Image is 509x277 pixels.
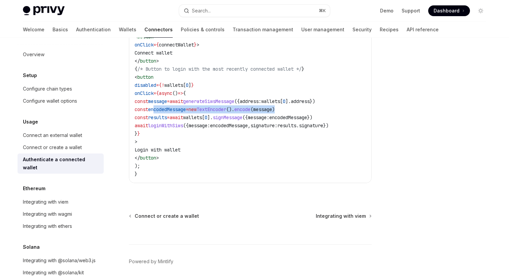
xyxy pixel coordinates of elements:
[205,114,207,120] span: 0
[135,58,140,64] span: </
[352,22,372,38] a: Security
[242,114,248,120] span: ({
[18,129,104,141] a: Connect an external wallet
[248,123,250,129] span: ,
[23,269,84,277] div: Integrating with @solana/kit
[181,22,225,38] a: Policies & controls
[197,42,199,48] span: >
[135,171,137,177] span: }
[192,7,211,15] div: Search...
[144,22,173,38] a: Connectors
[135,139,137,145] span: >
[135,106,148,112] span: const
[172,90,178,96] span: ()
[319,8,326,13] span: ⌘ K
[183,82,186,88] span: [
[154,90,156,96] span: =
[280,98,283,104] span: [
[194,42,197,48] span: }
[18,83,104,95] a: Configure chain types
[135,82,156,88] span: disabled
[291,98,310,104] span: address
[18,95,104,107] a: Configure wallet options
[23,85,72,93] div: Configure chain types
[148,106,186,112] span: encodedMessage
[156,155,159,161] span: >
[277,123,296,129] span: results
[197,106,226,112] span: TextEncoder
[23,222,72,230] div: Integrating with ethers
[137,74,154,80] span: button
[248,114,269,120] span: message:
[135,114,148,120] span: const
[135,123,148,129] span: await
[213,114,242,120] span: signMessage
[23,22,44,38] a: Welcome
[296,123,299,129] span: .
[210,123,248,129] span: encodedMessage
[23,97,77,105] div: Configure wallet options
[53,22,68,38] a: Basics
[285,98,291,104] span: ].
[159,42,194,48] span: connectWallet
[380,7,394,14] a: Demo
[135,131,137,137] span: }
[475,5,486,16] button: Toggle dark mode
[407,22,439,38] a: API reference
[140,155,156,161] span: button
[119,22,136,38] a: Wallets
[135,50,172,56] span: Connect wallet
[250,123,277,129] span: signature:
[183,123,189,129] span: ({
[183,114,202,120] span: wallets
[301,22,344,38] a: User management
[140,58,156,64] span: button
[23,256,96,265] div: Integrating with @solana/web3.js
[202,114,205,120] span: [
[135,42,154,48] span: onClick
[186,82,189,88] span: 0
[156,58,159,64] span: >
[191,82,194,88] span: }
[23,6,65,15] img: light logo
[76,22,111,38] a: Authentication
[234,98,240,104] span: ({
[135,90,154,96] span: onClick
[240,98,261,104] span: address:
[135,147,180,153] span: Login with wallet
[167,98,170,104] span: =
[23,155,100,172] div: Authenticate a connected wallet
[148,123,183,129] span: loginWithSiws
[135,163,140,169] span: );
[307,114,312,120] span: })
[137,131,140,137] span: }
[159,82,162,88] span: {
[250,106,253,112] span: (
[164,82,183,88] span: wallets
[261,98,280,104] span: wallets
[135,74,137,80] span: <
[302,66,304,72] span: }
[23,198,68,206] div: Integrating with viem
[130,213,199,219] a: Connect or create a wallet
[23,50,44,59] div: Overview
[23,184,45,193] h5: Ethereum
[18,141,104,153] a: Connect or create a wallet
[272,106,275,112] span: )
[269,114,307,120] span: encodedMessage
[178,90,183,96] span: =>
[23,143,82,151] div: Connect or create a wallet
[380,22,399,38] a: Recipes
[148,98,167,104] span: message
[167,114,170,120] span: =
[186,106,189,112] span: =
[156,90,172,96] span: {async
[129,258,173,265] a: Powered by Mintlify
[310,98,315,104] span: })
[18,220,104,232] a: Integrating with ethers
[323,123,329,129] span: })
[170,114,183,120] span: await
[18,48,104,61] a: Overview
[135,98,148,104] span: const
[207,114,213,120] span: ].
